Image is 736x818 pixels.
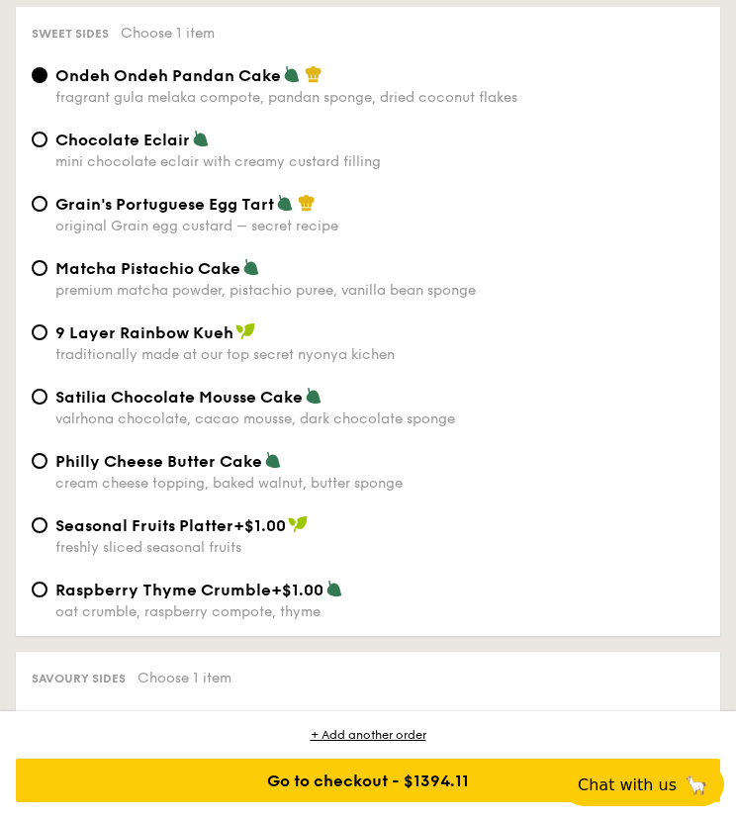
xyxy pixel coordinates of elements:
img: icon-vegetarian.fe4039eb.svg [192,130,210,147]
span: +$1.00 [271,581,323,599]
img: icon-vegan.f8ff3823.svg [288,515,308,533]
input: Ondeh Ondeh Pandan Cakefragrant gula melaka compote, pandan sponge, dried coconut flakes [32,67,47,83]
span: Matcha Pistachio Cake [55,259,240,278]
img: icon-vegetarian.fe4039eb.svg [242,258,260,276]
input: Grain's Portuguese Egg Tartoriginal Grain egg custard – secret recipe [32,196,47,212]
input: Chocolate Eclairmini chocolate eclair with creamy custard filling [32,132,47,147]
span: Choose 1 item [138,670,231,686]
span: Choose 1 item [121,25,215,42]
input: Satilia Chocolate Mousse Cakevalrhona chocolate, cacao mousse, dark chocolate sponge [32,389,47,405]
input: Raspberry Thyme Crumble+$1.00oat crumble, raspberry compote, thyme [32,582,47,597]
div: fragrant gula melaka compote, pandan sponge, dried coconut flakes [55,89,704,106]
img: icon-chef-hat.a58ddaea.svg [298,194,316,212]
img: icon-vegan.f8ff3823.svg [230,710,249,728]
span: Satilia Chocolate Mousse Cake [55,388,303,407]
div: freshly sliced seasonal fruits [55,539,704,556]
span: Ondeh Ondeh Pandan Cake [55,66,281,85]
button: Chat with us🦙 [562,763,724,806]
input: Matcha Pistachio Cakepremium matcha powder, pistachio puree, vanilla bean sponge [32,260,47,276]
span: Seasonal Fruits Platter [55,516,233,535]
img: icon-vegetarian.fe4039eb.svg [325,580,343,597]
input: 9 Layer Rainbow Kuehtraditionally made at our top secret nyonya kichen [32,324,47,340]
div: valrhona chocolate, cacao mousse, dark chocolate sponge [55,410,704,427]
img: icon-vegetarian.fe4039eb.svg [276,194,294,212]
div: + Add another order [16,727,720,743]
img: icon-chef-hat.a58ddaea.svg [305,65,322,83]
div: premium matcha powder, pistachio puree, vanilla bean sponge [55,282,704,299]
img: icon-vegetarian.fe4039eb.svg [305,387,322,405]
input: Seasonal Fruits Platter+$1.00freshly sliced seasonal fruits [32,517,47,533]
div: cream cheese topping, baked walnut, butter sponge [55,475,704,492]
div: Go to checkout - $1394.11 [16,759,720,802]
span: Chat with us [578,775,677,794]
img: icon-vegetarian.fe4039eb.svg [264,451,282,469]
span: Sweet sides [32,27,109,41]
span: Raspberry Thyme Crumble [55,581,271,599]
div: mini chocolate eclair with creamy custard filling [55,153,704,170]
div: oat crumble, raspberry compote, thyme [55,603,704,620]
span: +$1.00 [233,516,286,535]
img: icon-vegan.f8ff3823.svg [235,322,255,340]
span: 9 Layer Rainbow Kueh [55,323,233,342]
span: Grain's Portuguese Egg Tart [55,195,274,214]
div: original Grain egg custard – secret recipe [55,218,704,234]
span: Savoury sides [32,672,126,685]
input: Philly Cheese Butter Cakecream cheese topping, baked walnut, butter sponge [32,453,47,469]
img: icon-vegetarian.fe4039eb.svg [283,65,301,83]
span: Philly Cheese Butter Cake [55,452,262,471]
span: 🦙 [685,773,708,796]
div: traditionally made at our top secret nyonya kichen [55,346,704,363]
span: Chocolate Eclair [55,131,190,149]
